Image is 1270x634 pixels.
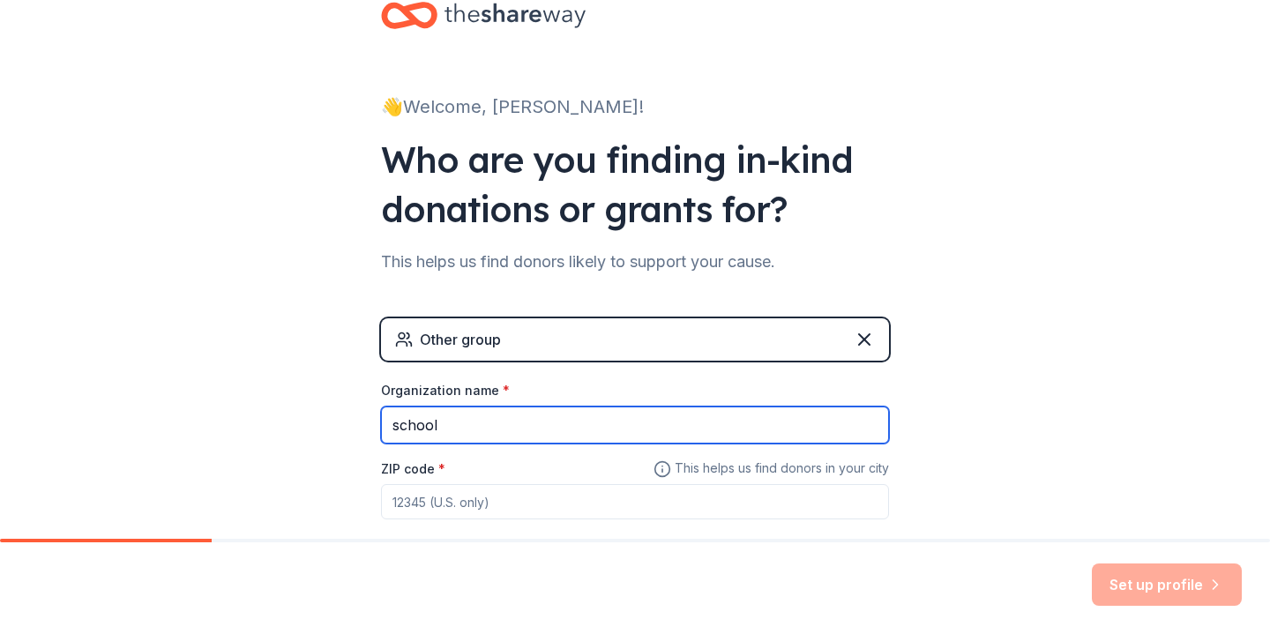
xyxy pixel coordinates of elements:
[381,382,510,399] label: Organization name
[381,407,889,444] input: American Red Cross
[654,458,889,480] span: This helps us find donors in your city
[381,135,889,234] div: Who are you finding in-kind donations or grants for?
[420,329,501,350] div: Other group
[381,484,889,519] input: 12345 (U.S. only)
[381,248,889,276] div: This helps us find donors likely to support your cause.
[381,460,445,478] label: ZIP code
[381,93,889,121] div: 👋 Welcome, [PERSON_NAME]!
